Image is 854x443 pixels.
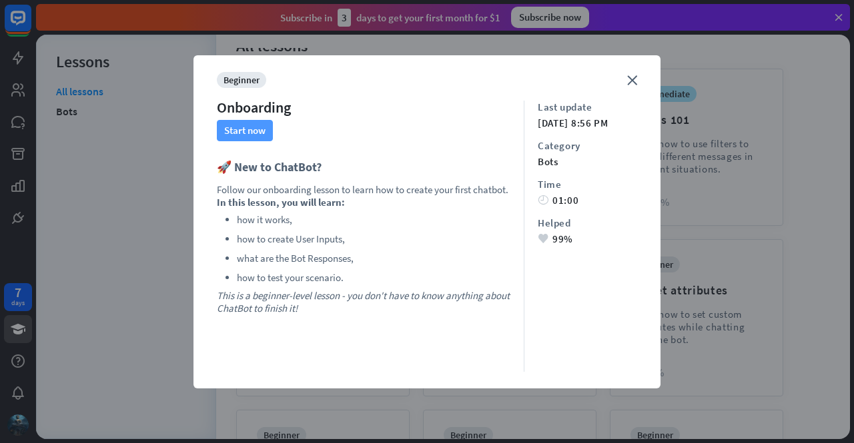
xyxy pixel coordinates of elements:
li: what are the Bot Responses, [237,250,510,266]
i: time [538,195,548,205]
li: how to create User Inputs, [237,231,510,247]
div: Time [538,178,637,191]
div: 01:00 [538,194,637,207]
li: how it works, [237,212,510,228]
i: close [627,75,637,85]
i: This is a beginner-level lesson - you don't have to know anything about ChatBot to finish it! [217,289,510,314]
button: Start now [217,120,273,141]
div: Last update [538,101,637,113]
div: [DATE] 8:56 PM [538,117,637,129]
div: beginner [217,72,266,88]
div: Helped [538,217,637,229]
h3: 🚀 New to ChatBot? [217,158,510,177]
i: heart [538,234,548,244]
div: 99% [538,232,637,245]
div: bots [538,155,637,168]
li: how to test your scenario. [237,270,510,286]
b: In this lesson, you will learn: [217,196,345,209]
div: Category [538,139,637,152]
p: Follow our onboarding lesson to learn how to create your first chatbot. [217,183,510,196]
button: Open LiveChat chat widget [11,5,51,45]
div: Onboarding [217,98,291,117]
